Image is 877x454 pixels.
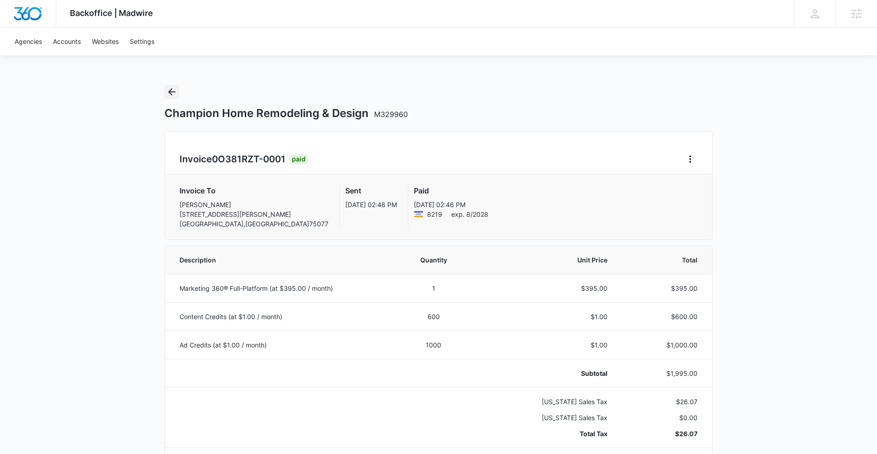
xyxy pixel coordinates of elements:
h3: Sent [345,185,397,196]
h3: Invoice To [180,185,328,196]
p: $1,995.00 [629,369,697,378]
p: $26.07 [629,397,697,406]
span: Unit Price [485,255,608,265]
p: [US_STATE] Sales Tax [485,413,608,422]
button: Home [683,152,697,166]
span: Visa ending with [427,209,442,219]
a: Websites [86,27,124,55]
p: Content Credits (at $1.00 / month) [180,312,382,321]
span: Backoffice | Madwire [70,8,153,18]
span: Total [629,255,697,265]
a: Accounts [48,27,86,55]
p: $1,000.00 [629,340,697,350]
span: 0O381RZT-0001 [212,154,285,165]
p: $395.00 [485,283,608,293]
span: Quantity [404,255,463,265]
p: [DATE] 02:46 PM [345,200,397,209]
h2: Invoice [180,152,289,166]
p: Subtotal [485,369,608,378]
h1: Champion Home Remodeling & Design [164,107,408,120]
button: Back [164,85,179,99]
span: exp. 8/2028 [451,209,488,219]
p: $395.00 [629,283,697,293]
td: 600 [393,302,474,331]
p: $600.00 [629,312,697,321]
p: $1.00 [485,312,608,321]
span: Description [180,255,382,265]
p: $26.07 [629,429,697,438]
a: Agencies [9,27,48,55]
p: Total Tax [485,429,608,438]
p: Ad Credits (at $1.00 / month) [180,340,382,350]
p: Marketing 360® Full-Platform (at $395.00 / month) [180,283,382,293]
p: [PERSON_NAME] [STREET_ADDRESS][PERSON_NAME] [GEOGRAPHIC_DATA] , [GEOGRAPHIC_DATA] 75077 [180,200,328,229]
td: 1 [393,274,474,302]
p: [US_STATE] Sales Tax [485,397,608,406]
span: M329960 [374,110,408,119]
a: Settings [124,27,160,55]
div: Paid [289,154,308,165]
h3: Paid [414,185,488,196]
p: [DATE] 02:46 PM [414,200,488,209]
p: $1.00 [485,340,608,350]
p: $0.00 [629,413,697,422]
td: 1000 [393,331,474,359]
